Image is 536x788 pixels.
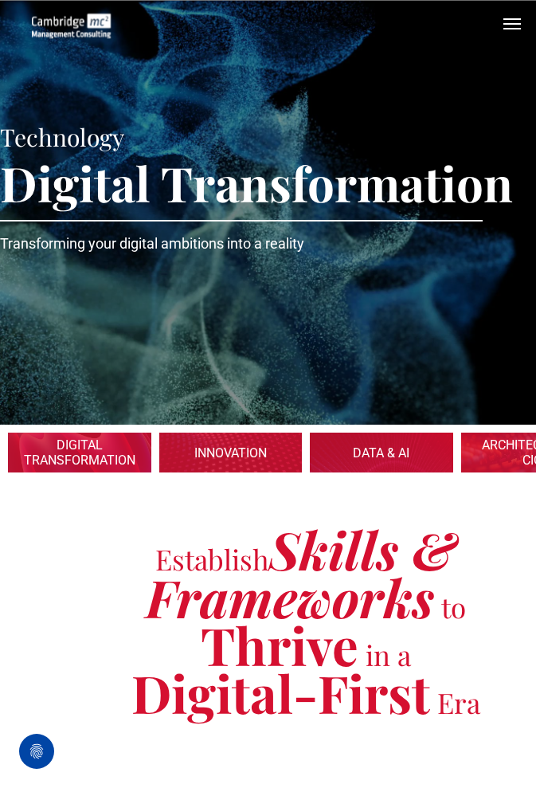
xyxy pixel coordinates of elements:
[366,636,411,673] span: in a
[131,658,430,727] strong: Digital-First
[146,515,456,631] span: Skills & Frameworks
[8,433,151,472] a: Digital Transformation | Innovation | Cambridge Management Consulting
[32,16,111,33] a: Digital Transformation | Innovation | Cambridge Management Consulting
[437,684,480,721] span: Era
[32,14,111,38] img: Cambridge Management Logo, digital transformation
[310,433,453,472] a: DIGITAL & INNOVATION > DATA & AI | Experts at Using Data to Unlock Value for Your Business
[201,610,358,679] strong: Thrive
[155,540,269,578] span: Establish
[441,588,466,625] span: to
[159,433,303,472] a: Innovation | Consulting services to unlock your innovation pipeline | Cambridge Management Consul...
[496,8,528,40] button: menu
